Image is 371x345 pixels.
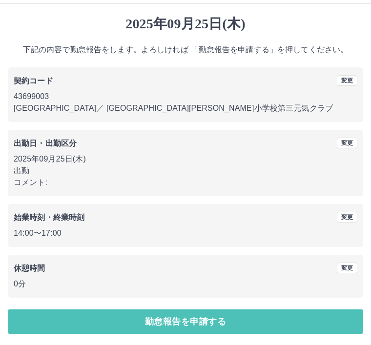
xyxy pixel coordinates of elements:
b: 契約コード [14,77,53,85]
b: 始業時刻・終業時刻 [14,213,84,222]
p: 下記の内容で勤怠報告をします。よろしければ 「勤怠報告を申請する」を押してください。 [8,44,363,56]
p: 2025年09月25日(木) [14,153,357,165]
p: コメント: [14,177,357,188]
p: 0分 [14,278,357,290]
h1: 2025年09月25日(木) [8,16,363,32]
p: 14:00 〜 17:00 [14,227,357,239]
p: 43699003 [14,91,357,102]
button: 変更 [337,75,357,86]
button: 勤怠報告を申請する [8,309,363,334]
button: 変更 [337,212,357,223]
button: 変更 [337,138,357,148]
p: [GEOGRAPHIC_DATA] ／ [GEOGRAPHIC_DATA][PERSON_NAME]小学校第三元気クラブ [14,102,357,114]
p: 出勤 [14,165,357,177]
b: 休憩時間 [14,264,45,272]
b: 出勤日・出勤区分 [14,139,77,147]
button: 変更 [337,263,357,273]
